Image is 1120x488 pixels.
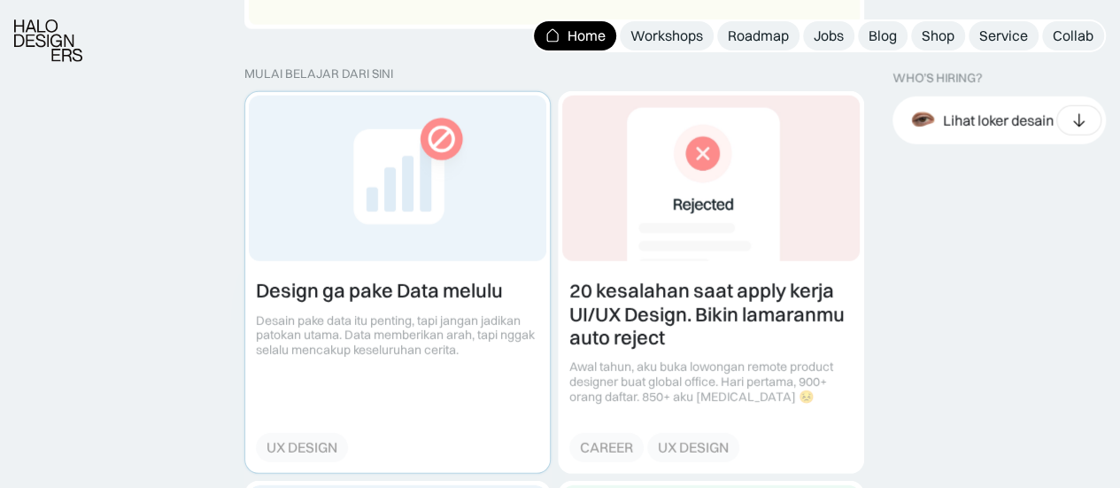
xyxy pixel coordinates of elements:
a: Workshops [620,21,714,50]
div: Roadmap [728,27,789,45]
a: Shop [911,21,965,50]
a: Blog [858,21,908,50]
div: Collab [1053,27,1093,45]
a: Jobs [803,21,854,50]
div: Home [568,27,606,45]
div: Shop [922,27,954,45]
a: Service [969,21,1039,50]
div: WHO’S HIRING? [892,71,982,86]
div: Workshops [630,27,703,45]
div: Service [979,27,1028,45]
div: Jobs [814,27,844,45]
div: MULAI BELAJAR DARI SINI [244,66,864,81]
div: Lihat loker desain [943,111,1054,129]
a: Home [534,21,616,50]
a: Roadmap [717,21,799,50]
div: Blog [869,27,897,45]
a: Collab [1042,21,1104,50]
